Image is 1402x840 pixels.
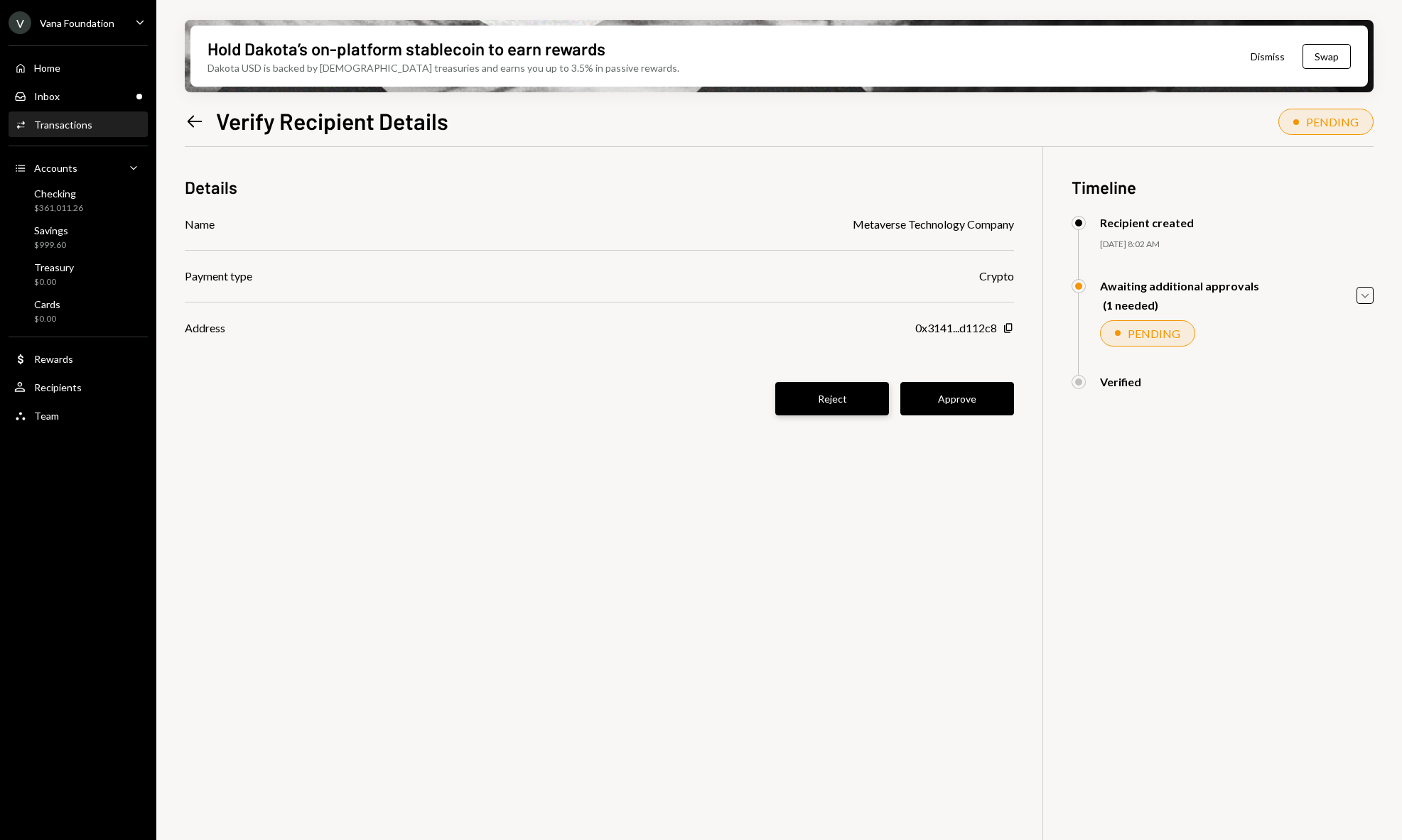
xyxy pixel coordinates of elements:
div: Hold Dakota’s on-platform stablecoin to earn rewards [207,37,605,60]
div: Accounts [34,162,77,174]
a: Cards$0.00 [9,294,148,328]
div: $999.60 [34,239,68,251]
div: Home [34,62,60,74]
a: Home [9,55,148,80]
a: Transactions [9,111,148,137]
div: Vana Foundation [40,17,114,29]
div: V [9,11,31,34]
div: Recipient created [1100,216,1194,229]
a: Treasury$0.00 [9,257,148,291]
a: Accounts [9,155,148,180]
div: Payment type [185,268,252,285]
a: Checking$361,011.26 [9,183,148,217]
div: PENDING [1128,327,1180,340]
div: Rewards [34,353,73,365]
div: $0.00 [34,276,74,288]
a: Rewards [9,346,148,371]
div: $361,011.26 [34,202,83,214]
h3: Timeline [1072,175,1374,199]
a: Team [9,403,148,428]
div: Dakota USD is backed by [DEMOGRAPHIC_DATA] treasuries and earns you up to 3.5% in passive rewards. [207,60,679,75]
div: Team [34,410,59,422]
div: Savings [34,224,68,236]
div: Transactions [34,119,92,131]
div: Inbox [34,90,60,102]
a: Inbox [9,83,148,109]
div: Checking [34,187,83,200]
h1: Verify Recipient Details [216,107,448,135]
div: (1 needed) [1103,298,1259,312]
div: PENDING [1306,115,1359,129]
div: Name [185,216,215,233]
button: Dismiss [1233,40,1303,73]
button: Swap [1303,44,1351,69]
h3: Details [185,175,237,199]
div: Cards [34,298,60,310]
div: $0.00 [34,313,60,325]
a: Savings$999.60 [9,220,148,254]
div: Metaverse Technology Company [853,216,1014,233]
button: Approve [900,382,1014,415]
a: Recipients [9,374,148,400]
button: Reject [775,382,889,415]
div: [DATE] 8:02 AM [1100,239,1374,251]
div: Crypto [979,268,1014,285]
div: Treasury [34,261,74,273]
div: 0x3141...d112c8 [915,320,997,337]
div: Verified [1100,375,1141,388]
div: Recipients [34,381,82,393]
div: Awaiting additional approvals [1100,279,1259,293]
div: Address [185,320,225,337]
